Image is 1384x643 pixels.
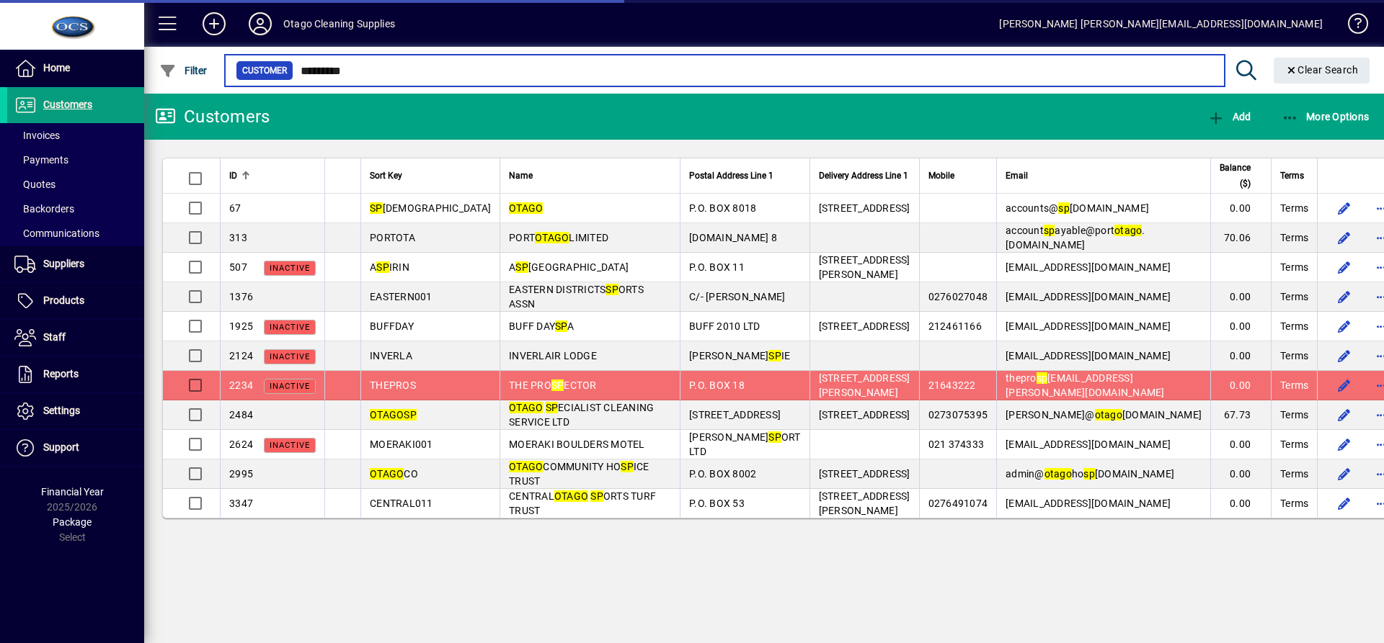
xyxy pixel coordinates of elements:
[14,130,60,141] span: Invoices
[605,284,618,295] em: SP
[1006,168,1202,184] div: Email
[242,63,287,78] span: Customer
[1210,312,1271,341] td: 0.00
[928,320,982,332] span: 212461166
[819,254,910,280] span: [STREET_ADDRESS][PERSON_NAME]
[1044,225,1055,236] em: sp
[376,261,389,273] em: SP
[1280,437,1308,451] span: Terms
[370,409,404,421] em: OTAGO
[229,350,253,361] span: 2124
[1058,202,1070,214] em: sp
[43,62,70,73] span: Home
[1332,256,1355,279] button: Edit
[928,168,988,184] div: Mobile
[1278,104,1373,130] button: More Options
[283,12,395,35] div: Otago Cleaning Supplies
[1210,341,1271,371] td: 0.00
[1037,372,1048,384] em: sp
[1332,403,1355,426] button: Edit
[7,197,144,221] a: Backorders
[191,11,237,37] button: Add
[370,320,414,332] span: BUFFDAY
[370,468,418,480] span: CO
[370,202,491,214] span: [DEMOGRAPHIC_DATA]
[270,264,310,273] span: Inactive
[229,232,247,243] span: 313
[689,431,801,457] span: [PERSON_NAME] ORT LTD
[768,431,781,443] em: SP
[53,516,92,528] span: Package
[509,461,649,487] span: COMMUNITY HO ICE TRUST
[1280,378,1308,392] span: Terms
[1280,260,1308,274] span: Terms
[689,379,745,391] span: P.O. BOX 18
[999,12,1323,35] div: [PERSON_NAME] [PERSON_NAME][EMAIL_ADDRESS][DOMAIN_NAME]
[689,261,745,273] span: P.O. BOX 11
[7,283,144,319] a: Products
[156,58,211,84] button: Filter
[819,372,910,398] span: [STREET_ADDRESS][PERSON_NAME]
[270,323,310,332] span: Inactive
[1220,160,1264,192] div: Balance ($)
[551,379,564,391] em: SP
[229,320,253,332] span: 1925
[229,291,253,302] span: 1376
[159,65,208,76] span: Filter
[41,486,104,498] span: Financial Year
[689,168,773,184] span: Postal Address Line 1
[1332,462,1355,485] button: Edit
[509,461,543,472] em: OTAGO
[229,168,316,184] div: ID
[1210,459,1271,489] td: 0.00
[1210,489,1271,518] td: 0.00
[1095,409,1122,421] em: otago
[1337,3,1366,50] a: Knowledge Base
[1006,320,1171,332] span: [EMAIL_ADDRESS][DOMAIN_NAME]
[270,352,310,361] span: Inactive
[229,379,253,391] span: 2234
[1006,202,1149,214] span: accounts@ [DOMAIN_NAME]
[509,490,656,516] span: CENTRAL ORTS TURF TRUST
[1006,409,1202,421] span: [PERSON_NAME]@ [DOMAIN_NAME]
[1280,408,1308,422] span: Terms
[1204,104,1254,130] button: Add
[509,168,671,184] div: Name
[689,320,760,332] span: BUFF 2010 LTD
[229,168,237,184] span: ID
[509,439,645,450] span: MOERAKI BOULDERS MOTEL
[768,350,781,361] em: SP
[1332,197,1355,220] button: Edit
[1332,285,1355,308] button: Edit
[819,320,910,332] span: [STREET_ADDRESS]
[590,490,603,502] em: SP
[14,228,99,239] span: Communications
[546,402,559,413] em: SP
[270,441,310,450] span: Inactive
[1044,468,1072,480] em: otago
[1006,439,1171,450] span: [EMAIL_ADDRESS][DOMAIN_NAME]
[819,168,908,184] span: Delivery Address Line 1
[819,468,910,480] span: [STREET_ADDRESS]
[554,490,588,502] em: OTAGO
[689,468,756,480] span: P.O. BOX 8002
[14,203,74,215] span: Backorders
[1006,225,1145,251] span: account ayable@port .[DOMAIN_NAME]
[43,331,66,343] span: Staff
[1210,194,1271,223] td: 0.00
[155,105,270,128] div: Customers
[928,168,954,184] span: Mobile
[1280,201,1308,215] span: Terms
[7,172,144,197] a: Quotes
[370,439,433,450] span: MOERAKI001
[1006,468,1174,480] span: admin@ ho [DOMAIN_NAME]
[43,258,84,269] span: Suppliers
[43,99,92,110] span: Customers
[1280,289,1308,304] span: Terms
[7,430,144,466] a: Support
[370,232,415,243] span: PORTOTA
[1006,168,1028,184] span: Email
[1006,372,1165,398] span: thepro [EMAIL_ADDRESS][PERSON_NAME][DOMAIN_NAME]
[928,291,988,302] span: 0276027048
[370,261,409,273] span: A IRIN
